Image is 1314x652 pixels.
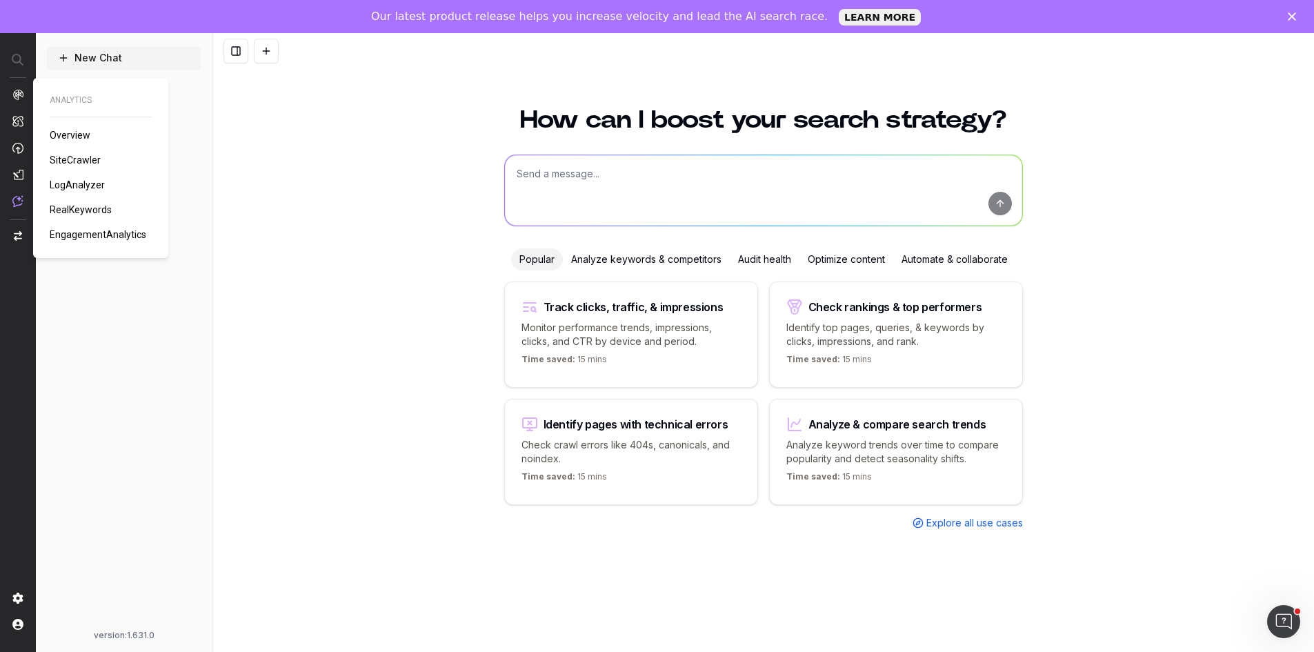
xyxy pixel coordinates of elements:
img: Intelligence [12,115,23,127]
img: Setting [12,593,23,604]
img: Activation [12,142,23,154]
a: LogAnalyzer [50,178,110,192]
p: 15 mins [786,471,872,488]
span: ANALYTICS [50,95,152,106]
div: Track clicks, traffic, & impressions [544,302,724,313]
span: Time saved: [786,471,840,482]
button: New Chat [47,47,201,69]
p: 15 mins [521,471,607,488]
span: Time saved: [521,354,575,364]
a: EngagementAnalytics [50,228,152,241]
p: 15 mins [786,354,872,371]
div: Identify pages with technical errors [544,419,728,430]
span: EngagementAnalytics [50,229,146,240]
h1: How can I boost your search strategy? [504,108,1023,132]
iframe: Intercom live chat [1267,605,1300,638]
div: Audit health [730,248,799,270]
div: Close [1288,12,1302,21]
span: Overview [50,130,90,141]
a: RealKeywords [50,203,117,217]
span: Explore all use cases [926,516,1023,530]
span: RealKeywords [50,204,112,215]
a: Explore all use cases [913,516,1023,530]
span: Time saved: [521,471,575,482]
div: Optimize content [799,248,893,270]
a: SiteCrawler [50,153,106,167]
img: Assist [12,195,23,207]
p: Monitor performance trends, impressions, clicks, and CTR by device and period. [521,321,741,348]
img: Studio [12,169,23,180]
a: LEARN MORE [839,9,921,26]
div: Analyze & compare search trends [808,419,986,430]
span: SiteCrawler [50,155,101,166]
div: Popular [511,248,563,270]
span: Time saved: [786,354,840,364]
p: 15 mins [521,354,607,371]
div: version: 1.631.0 [52,630,195,641]
img: Analytics [12,89,23,100]
img: Switch project [14,231,22,241]
div: Automate & collaborate [893,248,1016,270]
p: Check crawl errors like 404s, canonicals, and noindex. [521,438,741,466]
p: Analyze keyword trends over time to compare popularity and detect seasonality shifts. [786,438,1006,466]
a: How to use Assist [47,75,201,97]
div: Check rankings & top performers [808,302,982,313]
a: Overview [50,128,96,142]
p: Identify top pages, queries, & keywords by clicks, impressions, and rank. [786,321,1006,348]
span: LogAnalyzer [50,179,105,190]
img: My account [12,619,23,630]
div: Analyze keywords & competitors [563,248,730,270]
div: Our latest product release helps you increase velocity and lead the AI search race. [371,10,828,23]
